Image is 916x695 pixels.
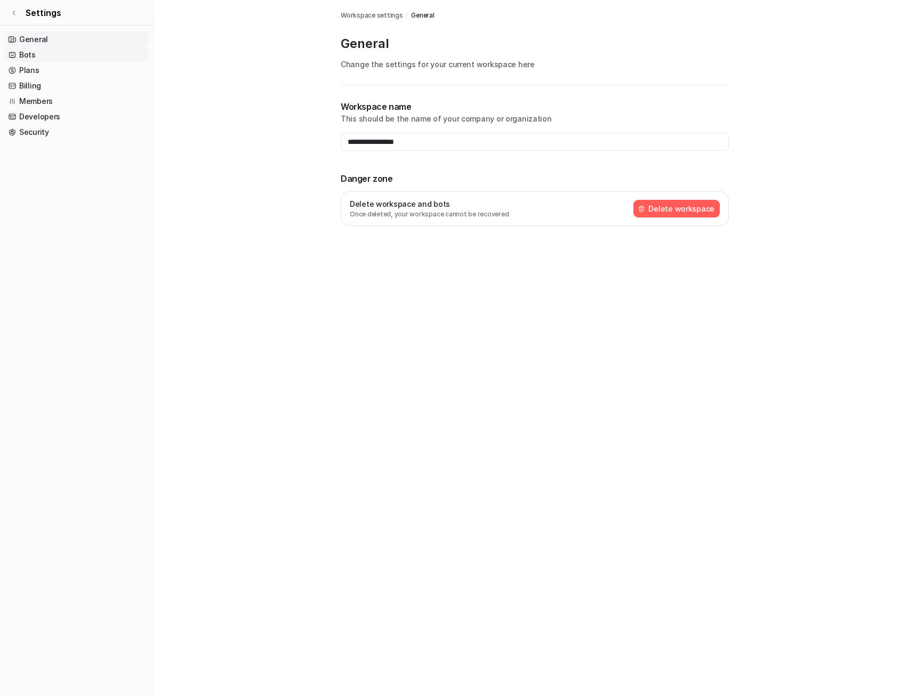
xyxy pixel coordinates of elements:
a: Developers [4,109,149,124]
p: Change the settings for your current workspace here [341,59,729,70]
a: General [4,32,149,47]
a: Plans [4,63,149,78]
a: Security [4,125,149,140]
button: Delete workspace [633,200,720,217]
a: Billing [4,78,149,93]
a: Members [4,94,149,109]
p: Danger zone [341,172,729,185]
span: / [406,11,408,20]
span: Settings [26,6,61,19]
p: Workspace name [341,100,729,113]
p: This should be the name of your company or organization [341,113,729,124]
a: General [411,11,434,20]
p: Delete workspace and bots [350,198,509,209]
a: Workspace settings [341,11,403,20]
a: Bots [4,47,149,62]
p: General [341,35,729,52]
p: Once deleted, your workspace cannot be recovered [350,209,509,219]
